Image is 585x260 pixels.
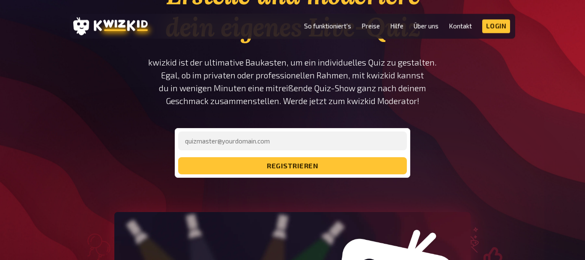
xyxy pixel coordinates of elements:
a: Hilfe [390,22,403,30]
a: Login [482,19,510,33]
a: Über uns [414,22,439,30]
button: registrieren [178,157,407,174]
a: Kontakt [449,22,472,30]
input: quizmaster@yourdomain.com [178,131,407,150]
a: So funktioniert's [304,22,351,30]
a: Preise [361,22,380,30]
p: kwizkid ist der ultimative Baukasten, um ein individuelles Quiz zu gestalten. Egal, ob im private... [148,56,437,108]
